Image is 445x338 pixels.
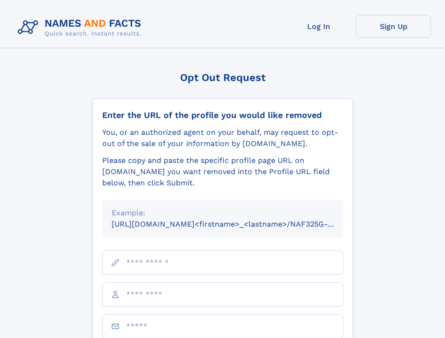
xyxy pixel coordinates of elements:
[14,15,149,40] img: Logo Names and Facts
[102,127,343,149] div: You, or an authorized agent on your behalf, may request to opt-out of the sale of your informatio...
[92,72,353,83] div: Opt Out Request
[112,207,334,219] div: Example:
[102,155,343,189] div: Please copy and paste the specific profile page URL on [DOMAIN_NAME] you want removed into the Pr...
[281,15,356,38] a: Log In
[112,220,361,228] small: [URL][DOMAIN_NAME]<firstname>_<lastname>/NAF325G-xxxxxxxx
[102,110,343,120] div: Enter the URL of the profile you would like removed
[356,15,431,38] a: Sign Up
